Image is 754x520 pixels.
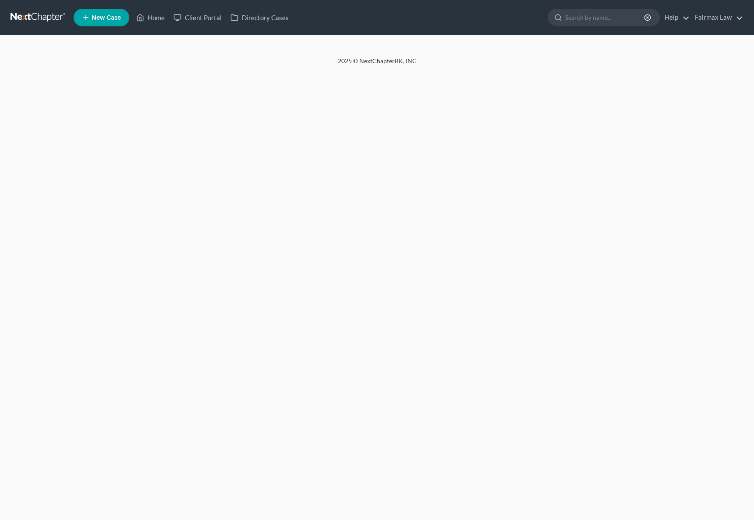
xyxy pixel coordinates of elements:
div: 2025 © NextChapterBK, INC [127,57,627,72]
input: Search by name... [565,9,645,25]
a: Fairmax Law [690,10,743,25]
a: Help [660,10,690,25]
a: Client Portal [169,10,226,25]
a: Home [132,10,169,25]
a: Directory Cases [226,10,293,25]
span: New Case [92,14,121,21]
